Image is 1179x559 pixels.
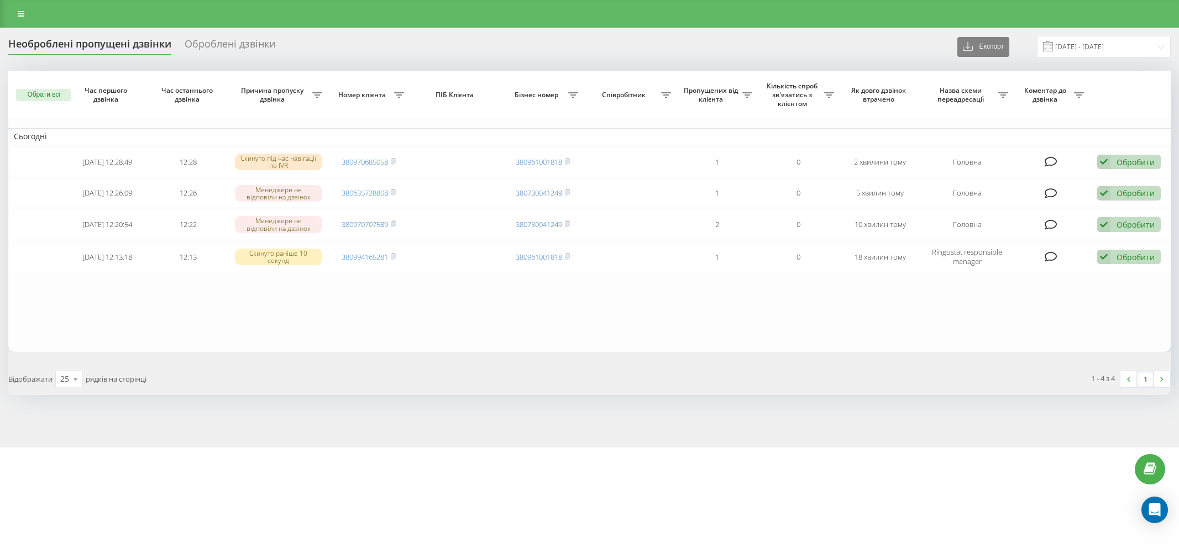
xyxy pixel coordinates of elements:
div: Обробити [1117,219,1155,230]
div: Обробити [1117,188,1155,198]
a: 380635728808 [342,188,388,198]
td: 12:28 [148,147,229,177]
span: Номер клієнта [333,91,394,99]
td: Головна [921,178,1014,208]
td: [DATE] 12:20:54 [66,210,148,239]
div: 25 [60,373,69,384]
td: 10 хвилин тому [840,210,921,239]
a: 1 [1137,371,1154,387]
td: 18 хвилин тому [840,241,921,272]
div: Оброблені дзвінки [185,38,275,55]
div: Обробити [1117,252,1155,262]
span: Кількість спроб зв'язатись з клієнтом [763,82,824,108]
span: рядків на сторінці [86,374,146,384]
a: 380730041249 [516,188,562,198]
td: 0 [758,147,839,177]
td: 12:26 [148,178,229,208]
span: Час першого дзвінка [76,86,139,103]
span: ПІБ Клієнта [419,91,492,99]
span: Пропущених від клієнта [682,86,742,103]
td: [DATE] 12:26:09 [66,178,148,208]
div: Скинуто під час навігації по IVR [235,154,322,170]
td: Головна [921,210,1014,239]
td: Головна [921,147,1014,177]
div: Скинуто раніше 10 секунд [235,249,322,265]
td: 1 [677,147,758,177]
div: Необроблені пропущені дзвінки [8,38,171,55]
span: Як довго дзвінок втрачено [848,86,911,103]
div: Менеджери не відповіли на дзвінок [235,216,322,233]
span: Співробітник [589,91,661,99]
td: 0 [758,178,839,208]
a: 380961001818 [516,157,562,167]
td: 1 [677,241,758,272]
td: 5 хвилин тому [840,178,921,208]
td: 12:13 [148,241,229,272]
td: Сьогодні [8,128,1171,145]
span: Час останнього дзвінка [157,86,220,103]
span: Відображати [8,374,53,384]
a: 380961001818 [516,252,562,262]
div: Open Intercom Messenger [1141,497,1168,523]
button: Обрати всі [16,89,71,101]
div: 1 - 4 з 4 [1091,373,1115,384]
td: [DATE] 12:13:18 [66,241,148,272]
span: Назва схеми переадресації [926,86,998,103]
td: 1 [677,178,758,208]
span: Бізнес номер [508,91,568,99]
a: 380994165281 [342,252,388,262]
td: [DATE] 12:28:49 [66,147,148,177]
td: 12:22 [148,210,229,239]
td: 0 [758,210,839,239]
td: 2 [677,210,758,239]
a: 380970685058 [342,157,388,167]
button: Експорт [957,37,1009,57]
span: Коментар до дзвінка [1019,86,1074,103]
div: Менеджери не відповіли на дзвінок [235,185,322,202]
td: Ringostat responsible manager [921,241,1014,272]
a: 380730041249 [516,219,562,229]
td: 2 хвилини тому [840,147,921,177]
div: Обробити [1117,157,1155,167]
td: 0 [758,241,839,272]
span: Причина пропуску дзвінка [235,86,313,103]
a: 380970707589 [342,219,388,229]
